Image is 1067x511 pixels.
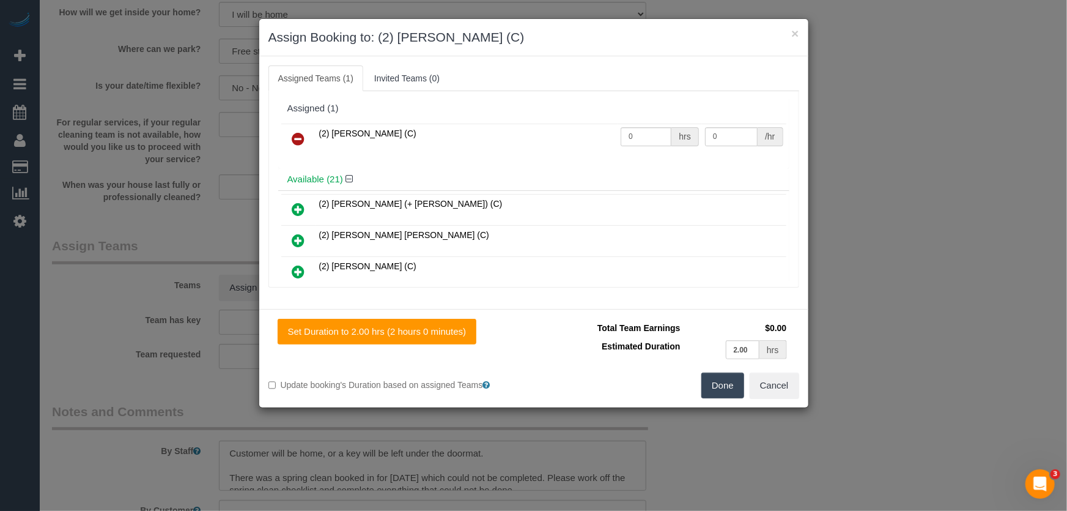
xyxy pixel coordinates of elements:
div: hrs [671,127,698,146]
a: Invited Teams (0) [364,65,449,91]
div: Assigned (1) [287,103,780,114]
h3: Assign Booking to: (2) [PERSON_NAME] (C) [268,28,799,47]
span: 3 [1050,469,1060,479]
label: Update booking's Duration based on assigned Teams [268,379,525,391]
span: (2) [PERSON_NAME] (C) [319,129,416,138]
h4: Available (21) [287,174,780,185]
td: Total Team Earnings [543,319,684,337]
td: $0.00 [684,319,790,337]
button: × [791,27,799,40]
a: Assigned Teams (1) [268,65,363,91]
span: Estimated Duration [602,341,680,351]
button: Cancel [750,373,799,398]
span: (2) [PERSON_NAME] (C) [319,261,416,271]
input: Update booking's Duration based on assigned Teams [268,381,276,389]
span: (2) [PERSON_NAME] [PERSON_NAME] (C) [319,230,490,240]
div: hrs [759,340,786,359]
span: (2) [PERSON_NAME] (+ [PERSON_NAME]) (C) [319,199,503,209]
div: /hr [758,127,783,146]
iframe: Intercom live chat [1025,469,1055,499]
button: Done [701,373,744,398]
button: Set Duration to 2.00 hrs (2 hours 0 minutes) [278,319,477,345]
